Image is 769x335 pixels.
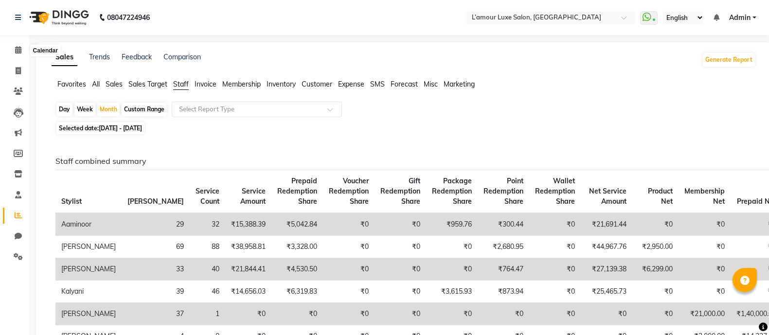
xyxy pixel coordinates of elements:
td: 88 [190,236,225,258]
td: 29 [122,213,190,236]
td: Aaminoor [55,213,122,236]
span: Membership Net [684,187,725,206]
td: ₹38,958.81 [225,236,271,258]
td: ₹6,299.00 [632,258,679,281]
td: ₹959.76 [426,213,478,236]
td: 1 [190,303,225,325]
img: logo [25,4,91,31]
td: 69 [122,236,190,258]
span: Sales [106,80,123,88]
td: ₹764.47 [478,258,529,281]
span: Staff [173,80,189,88]
span: Prepaid Redemption Share [277,176,317,206]
td: [PERSON_NAME] [55,236,122,258]
td: ₹0 [375,213,426,236]
td: Kalyani [55,281,122,303]
button: Generate Report [703,53,755,67]
span: Service Count [196,187,219,206]
td: ₹0 [426,303,478,325]
span: Favorites [57,80,86,88]
td: ₹0 [478,303,529,325]
td: ₹25,465.73 [581,281,632,303]
a: Trends [89,53,110,61]
td: ₹0 [375,303,426,325]
td: ₹0 [225,303,271,325]
td: ₹0 [271,303,323,325]
td: ₹3,328.00 [271,236,323,258]
div: Month [97,103,120,116]
td: ₹2,950.00 [632,236,679,258]
td: 39 [122,281,190,303]
span: Inventory [267,80,296,88]
td: ₹0 [632,213,679,236]
span: SMS [370,80,385,88]
span: [DATE] - [DATE] [99,124,142,132]
span: Marketing [444,80,475,88]
td: ₹0 [323,281,375,303]
h6: Staff combined summary [55,157,748,166]
td: ₹0 [679,281,731,303]
td: ₹0 [529,258,581,281]
td: 46 [190,281,225,303]
td: ₹14,656.03 [225,281,271,303]
td: 40 [190,258,225,281]
span: All [92,80,100,88]
span: Invoice [195,80,216,88]
div: Day [56,103,72,116]
span: Package Redemption Share [432,176,472,206]
td: ₹44,967.76 [581,236,632,258]
span: Admin [729,13,751,23]
td: [PERSON_NAME] [55,303,122,325]
a: Sales [52,49,77,66]
td: ₹0 [679,213,731,236]
td: ₹0 [632,303,679,325]
span: Membership [222,80,261,88]
td: ₹21,844.41 [225,258,271,281]
td: ₹3,615.93 [426,281,478,303]
div: Week [74,103,95,116]
span: Wallet Redemption Share [535,176,575,206]
div: Custom Range [122,103,167,116]
span: Forecast [391,80,418,88]
td: ₹21,000.00 [679,303,731,325]
span: Product Net [648,187,673,206]
td: ₹0 [679,258,731,281]
td: ₹0 [375,281,426,303]
td: 37 [122,303,190,325]
td: ₹0 [679,236,731,258]
td: ₹0 [375,258,426,281]
td: 32 [190,213,225,236]
td: ₹873.94 [478,281,529,303]
td: ₹0 [529,281,581,303]
td: ₹2,680.95 [478,236,529,258]
td: ₹15,388.39 [225,213,271,236]
td: ₹27,139.38 [581,258,632,281]
span: Voucher Redemption Share [329,176,369,206]
td: ₹0 [426,236,478,258]
span: Service Amount [240,187,266,206]
td: ₹0 [323,213,375,236]
td: ₹0 [375,236,426,258]
td: ₹0 [323,258,375,281]
td: ₹5,042.84 [271,213,323,236]
b: 08047224946 [107,4,150,31]
div: Calendar [31,45,60,56]
span: Selected date: [56,122,144,134]
td: ₹0 [632,281,679,303]
td: ₹4,530.50 [271,258,323,281]
td: ₹0 [529,303,581,325]
td: ₹0 [323,236,375,258]
td: ₹0 [529,236,581,258]
td: 33 [122,258,190,281]
iframe: chat widget [728,296,759,325]
span: [PERSON_NAME] [127,197,184,206]
span: Misc [424,80,438,88]
span: Net Service Amount [589,187,626,206]
td: ₹0 [426,258,478,281]
td: ₹0 [323,303,375,325]
span: Sales Target [128,80,167,88]
td: ₹300.44 [478,213,529,236]
span: Customer [302,80,332,88]
a: Feedback [122,53,152,61]
td: ₹0 [529,213,581,236]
